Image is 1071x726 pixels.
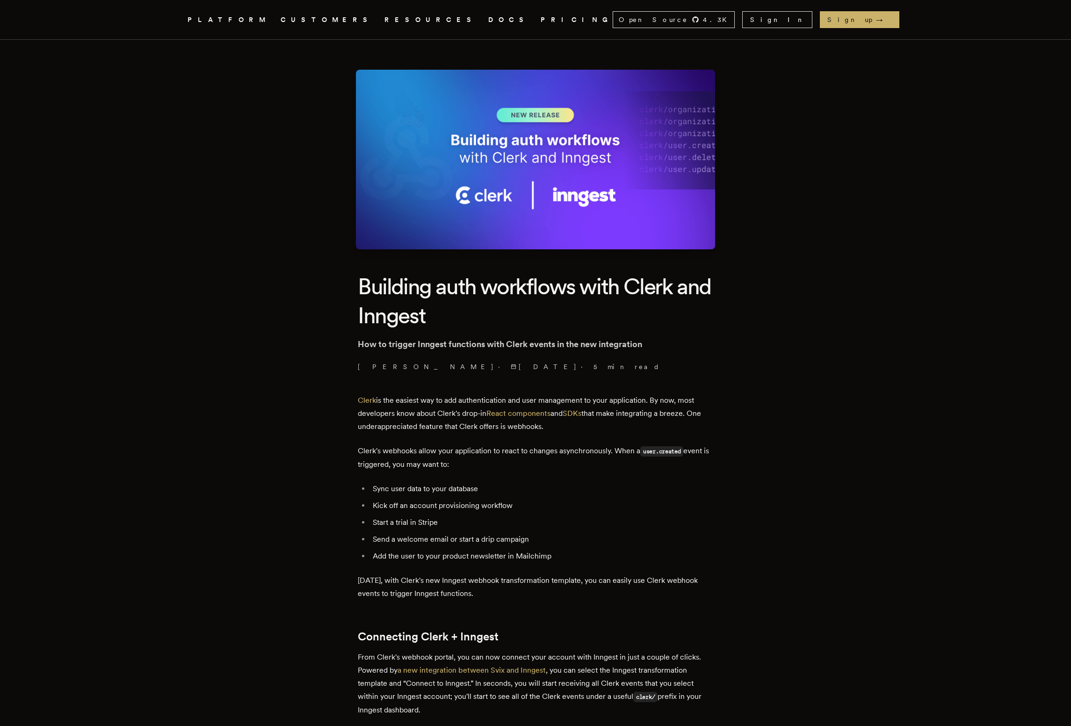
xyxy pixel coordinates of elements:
span: Open Source [619,15,688,24]
button: RESOURCES [384,14,477,26]
code: user.created [640,446,683,457]
p: · · [358,362,713,371]
li: Send a welcome email or start a drip campaign [370,533,713,546]
a: Clerk [358,396,376,405]
a: Sign In [742,11,812,28]
a: React components [486,409,550,418]
h1: Building auth workflows with Clerk and Inngest [358,272,713,330]
img: Featured image for Building auth workflows with Clerk and Inngest blog post [356,70,715,249]
code: clerk/ [633,692,658,702]
a: a new integration between Svix and Inngest [398,666,546,675]
li: Kick off an account provisioning workflow [370,499,713,512]
span: 4.3 K [703,15,732,24]
span: → [876,15,892,24]
button: PLATFORM [188,14,269,26]
h2: Connecting Clerk + Inngest [358,630,713,643]
p: From Clerk's webhook portal, you can now connect your account with Inngest in just a couple of cl... [358,651,713,717]
li: Sync user data to your database [370,482,713,495]
a: PRICING [541,14,613,26]
a: [PERSON_NAME] [358,362,494,371]
li: Add the user to your product newsletter in Mailchimp [370,550,713,563]
a: Sign up [820,11,899,28]
span: 5 min read [593,362,660,371]
span: [DATE] [511,362,577,371]
p: How to trigger Inngest functions with Clerk events in the new integration [358,338,713,351]
a: SDKs [563,409,581,418]
li: Start a trial in Stripe [370,516,713,529]
p: Clerk's webhooks allow your application to react to changes asynchronously. When a event is trigg... [358,444,713,471]
p: is the easiest way to add authentication and user management to your application. By now, most de... [358,394,713,433]
p: [DATE], with Clerk's new Inngest webhook transformation template, you can easily use Clerk webhoo... [358,574,713,600]
a: CUSTOMERS [281,14,373,26]
a: DOCS [488,14,529,26]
